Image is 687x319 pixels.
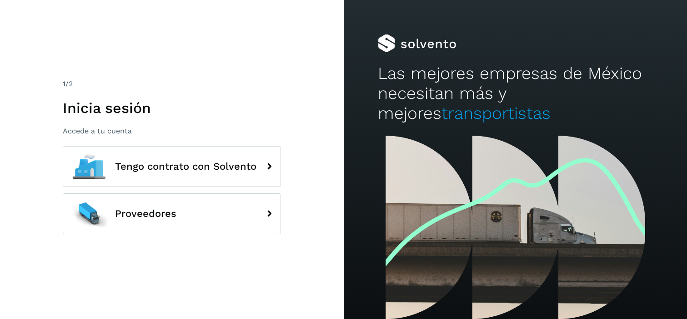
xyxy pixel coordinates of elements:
[441,103,551,123] span: transportistas
[63,127,281,135] p: Accede a tu cuenta
[115,208,176,219] span: Proveedores
[63,79,65,88] span: 1
[115,161,256,172] span: Tengo contrato con Solvento
[378,64,652,124] h2: Las mejores empresas de México necesitan más y mejores
[63,79,281,89] div: /2
[63,193,281,234] button: Proveedores
[63,146,281,187] button: Tengo contrato con Solvento
[63,99,281,117] h1: Inicia sesión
